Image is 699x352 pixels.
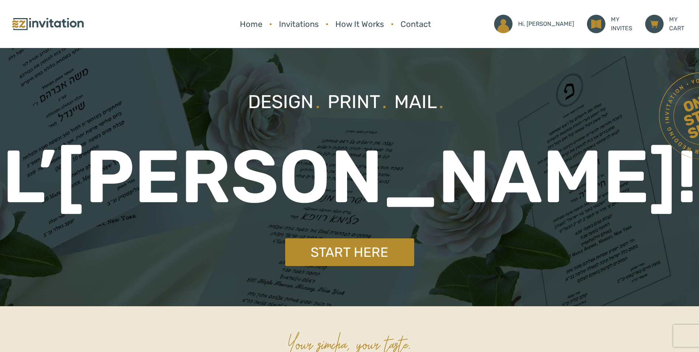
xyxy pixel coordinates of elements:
[382,91,387,113] span: .
[518,20,574,28] p: Hi, [PERSON_NAME]
[490,11,578,37] a: Hi, [PERSON_NAME]
[583,11,636,37] a: MYINVITES
[587,15,605,33] img: ico_my_invites.png
[315,91,320,113] span: .
[11,16,85,32] img: logo.png
[397,14,435,34] a: Contact
[494,15,513,33] img: ico_account.png
[439,91,444,113] span: .
[2,122,697,232] p: L’[PERSON_NAME]!
[236,14,266,34] a: Home
[275,14,322,34] a: Invitations
[611,15,632,33] p: MY INVITES
[285,238,414,266] a: Start Here
[645,15,664,33] img: ico_cart.png
[669,15,684,33] p: MY CART
[642,11,688,37] a: MYCART
[248,88,451,116] p: Design Print Mail
[332,14,388,34] a: How It Works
